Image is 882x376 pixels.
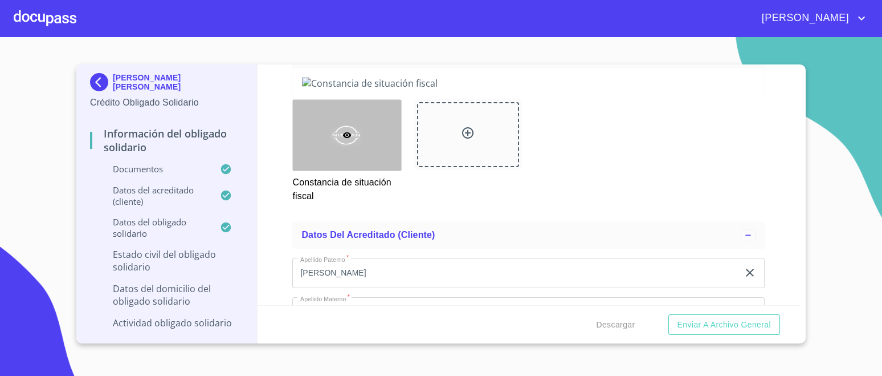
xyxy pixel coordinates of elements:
p: Datos del obligado solidario [90,216,220,239]
p: Información del Obligado Solidario [90,127,243,154]
p: Datos del acreditado (cliente) [90,184,220,207]
img: Constancia de situación fiscal [302,77,755,90]
p: Actividad obligado solidario [90,317,243,329]
p: Documentos [90,163,220,175]
p: Datos del Domicilio del Obligado Solidario [90,282,243,308]
img: Docupass spot blue [90,73,113,91]
span: Datos del acreditado (cliente) [301,230,435,240]
span: [PERSON_NAME] [753,9,855,27]
p: Constancia de situación fiscal [292,171,400,203]
div: Datos del acreditado (cliente) [292,221,765,249]
button: Descargar [591,314,639,335]
button: clear input [743,266,757,280]
div: [PERSON_NAME] [PERSON_NAME] [90,73,243,96]
p: Crédito Obligado Solidario [90,96,243,110]
p: [PERSON_NAME] [PERSON_NAME] [113,73,243,91]
span: Descargar [596,318,635,332]
p: Estado civil del obligado solidario [90,248,243,273]
button: account of current user [753,9,868,27]
button: Enviar a Archivo General [668,314,780,335]
span: Enviar a Archivo General [677,318,771,332]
